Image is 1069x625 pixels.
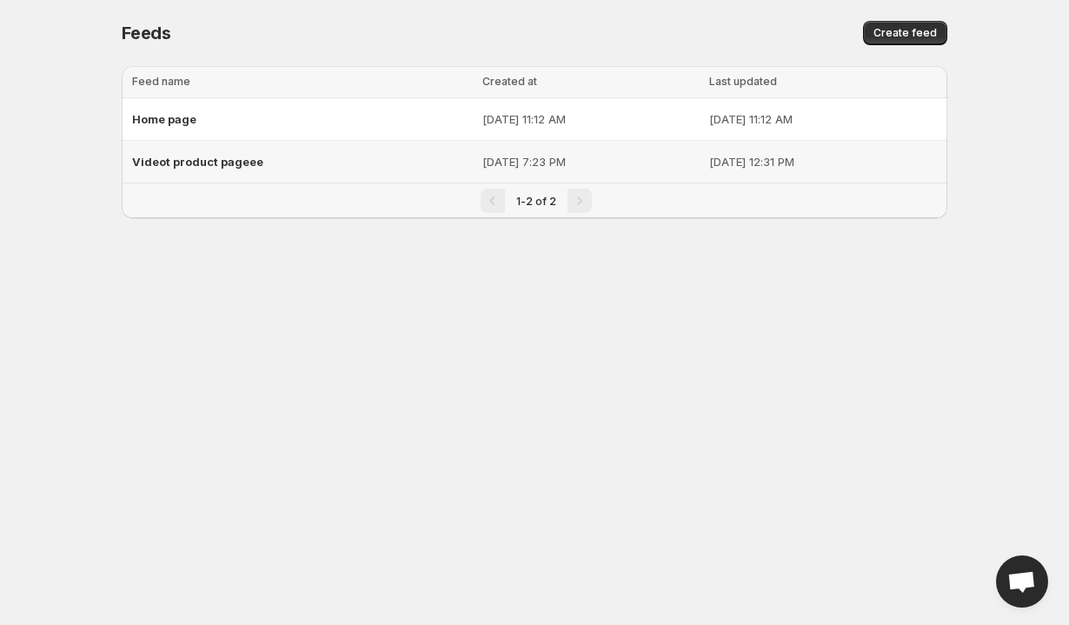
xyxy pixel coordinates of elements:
[709,110,937,128] p: [DATE] 11:12 AM
[482,75,537,88] span: Created at
[996,555,1048,608] div: Open chat
[516,195,556,208] span: 1-2 of 2
[873,26,937,40] span: Create feed
[132,75,190,88] span: Feed name
[863,21,947,45] button: Create feed
[709,75,777,88] span: Last updated
[709,153,937,170] p: [DATE] 12:31 PM
[122,23,171,43] span: Feeds
[122,183,947,218] nav: Pagination
[132,112,196,126] span: Home page
[132,155,263,169] span: Videot product pageee
[482,110,699,128] p: [DATE] 11:12 AM
[482,153,699,170] p: [DATE] 7:23 PM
